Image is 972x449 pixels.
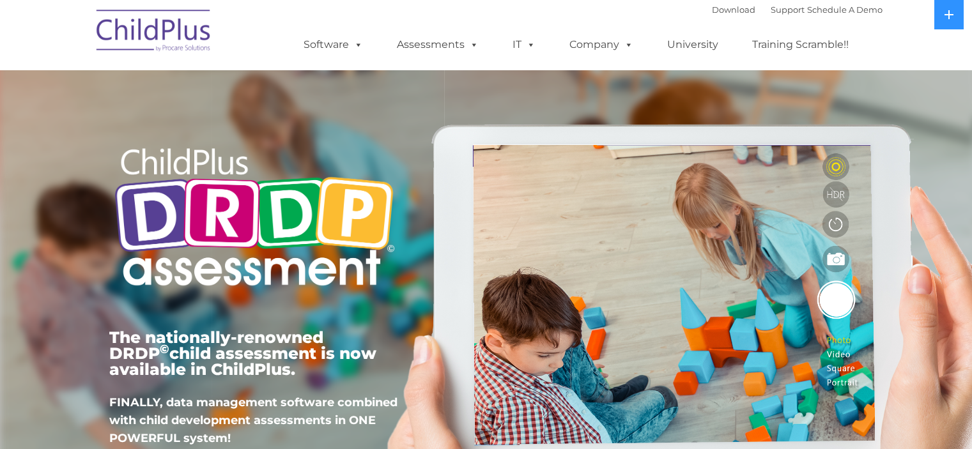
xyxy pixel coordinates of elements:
[109,395,397,445] span: FINALLY, data management software combined with child development assessments in ONE POWERFUL sys...
[291,32,376,57] a: Software
[160,342,169,356] sup: ©
[90,1,218,65] img: ChildPlus by Procare Solutions
[712,4,883,15] font: |
[771,4,805,15] a: Support
[654,32,731,57] a: University
[109,328,376,379] span: The nationally-renowned DRDP child assessment is now available in ChildPlus.
[807,4,883,15] a: Schedule A Demo
[384,32,491,57] a: Assessments
[109,131,399,307] img: Copyright - DRDP Logo Light
[500,32,548,57] a: IT
[557,32,646,57] a: Company
[712,4,755,15] a: Download
[739,32,861,57] a: Training Scramble!!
